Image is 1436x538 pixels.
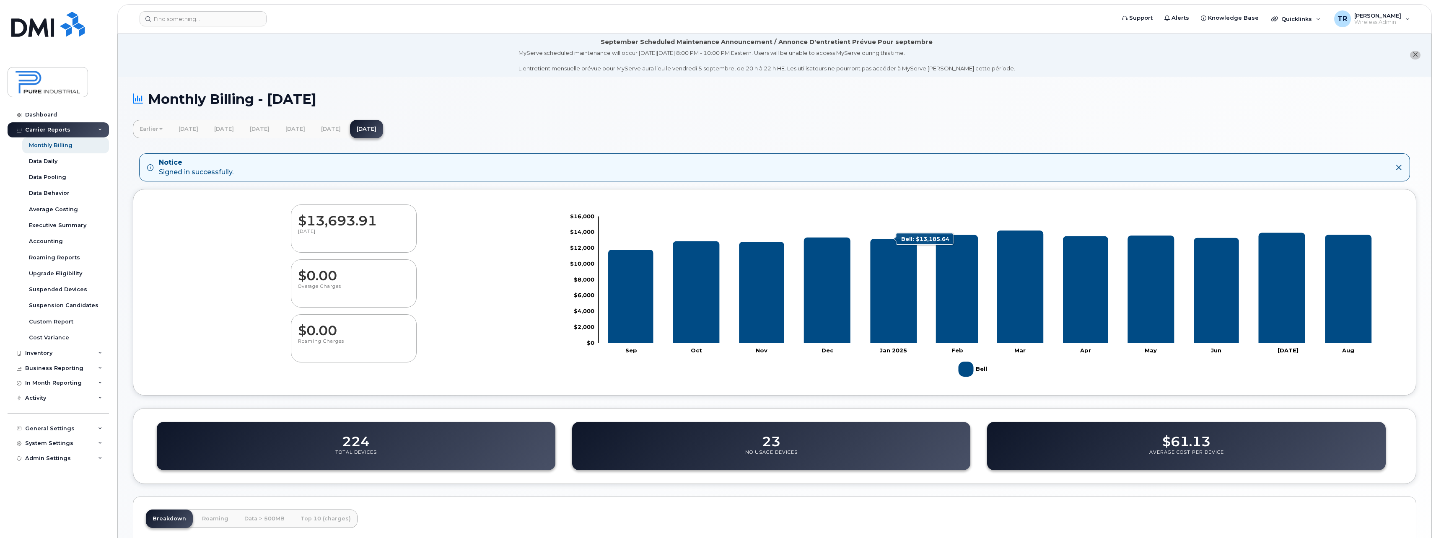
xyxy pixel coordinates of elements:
a: [DATE] [207,120,241,138]
h1: Monthly Billing - [DATE] [133,92,1416,106]
p: Total Devices [335,449,377,464]
a: Data > 500MB [238,510,291,528]
a: Earlier [133,120,169,138]
tspan: [DATE] [1278,347,1299,354]
a: [DATE] [243,120,276,138]
tspan: Aug [1342,347,1354,354]
a: [DATE] [279,120,312,138]
tspan: $0 [587,339,594,346]
a: [DATE] [350,120,383,138]
div: Signed in successfully. [159,158,233,177]
tspan: Feb [951,347,963,354]
tspan: $14,000 [570,228,594,235]
g: Bell [608,230,1371,343]
strong: Notice [159,158,233,168]
g: Bell [959,358,989,380]
g: Chart [570,213,1382,380]
a: Roaming [195,510,235,528]
p: No Usage Devices [745,449,798,464]
a: [DATE] [172,120,205,138]
tspan: May [1145,347,1157,354]
dd: 23 [762,426,780,449]
p: Overage Charges [298,283,410,298]
tspan: Mar [1014,347,1026,354]
p: Roaming Charges [298,338,410,353]
dd: $61.13 [1162,426,1210,449]
tspan: Dec [822,347,834,354]
dd: $13,693.91 [298,205,410,228]
p: [DATE] [298,228,410,243]
tspan: $6,000 [574,292,594,298]
dd: $0.00 [298,260,410,283]
tspan: Jun [1211,347,1221,354]
g: Legend [959,358,989,380]
tspan: $10,000 [570,260,594,267]
dd: $0.00 [298,315,410,338]
tspan: $2,000 [574,323,594,330]
tspan: Sep [625,347,637,354]
button: close notification [1410,51,1420,59]
tspan: Oct [691,347,702,354]
tspan: Nov [756,347,767,354]
tspan: $8,000 [574,276,594,283]
tspan: $4,000 [574,308,594,314]
a: Top 10 (charges) [294,510,358,528]
dd: 224 [342,426,370,449]
a: Breakdown [146,510,193,528]
tspan: Apr [1080,347,1091,354]
p: Average Cost Per Device [1149,449,1224,464]
a: [DATE] [314,120,347,138]
div: September Scheduled Maintenance Announcement / Annonce D'entretient Prévue Pour septembre [601,38,933,47]
div: MyServe scheduled maintenance will occur [DATE][DATE] 8:00 PM - 10:00 PM Eastern. Users will be u... [518,49,1015,72]
tspan: Jan 2025 [880,347,907,354]
tspan: $12,000 [570,244,594,251]
tspan: $16,000 [570,213,594,220]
